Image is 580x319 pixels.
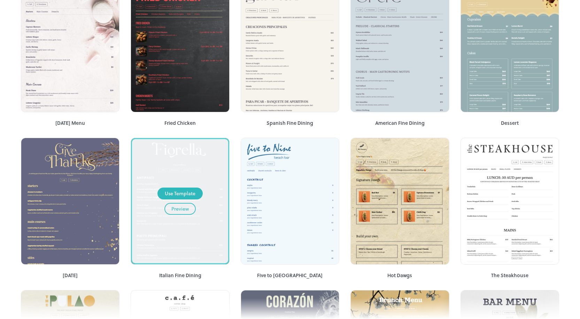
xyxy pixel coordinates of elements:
[171,205,189,213] div: Preview
[350,119,449,127] div: American Fine Dining
[351,138,449,312] img: Thumbnail-Long-Card.jpg
[164,203,196,215] button: Preview
[461,272,559,279] div: The Steakhouse
[131,272,229,279] div: Italian Fine Dining
[461,138,559,312] img: Thumbnail-Long-Card.jpg
[165,190,195,197] div: Use Template
[131,119,229,127] div: Fried Chicken
[21,138,119,291] img: 1680571954064lx94bu6p5ds.jpg
[21,272,119,279] div: [DATE]
[241,272,339,279] div: Five to [GEOGRAPHIC_DATA]
[461,119,559,127] div: Dessert
[21,119,119,127] div: [DATE] Menu
[241,138,339,312] img: Thumbnail-Long-Card.jpg
[350,272,449,279] div: Hot Dawgs
[241,119,339,127] div: Spanish Fine Dining
[157,188,203,199] button: Use Template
